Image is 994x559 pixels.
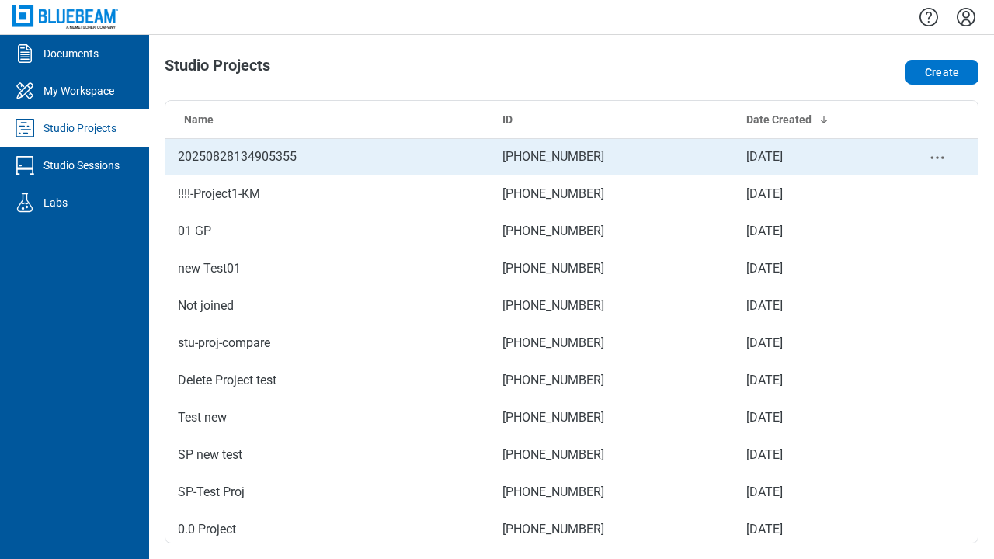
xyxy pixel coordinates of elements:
[12,116,37,141] svg: Studio Projects
[502,112,721,127] div: ID
[734,213,896,250] td: [DATE]
[490,362,734,399] td: [PHONE_NUMBER]
[905,60,978,85] button: Create
[165,250,490,287] td: new Test01
[734,436,896,474] td: [DATE]
[734,250,896,287] td: [DATE]
[490,325,734,362] td: [PHONE_NUMBER]
[490,138,734,175] td: [PHONE_NUMBER]
[184,112,478,127] div: Name
[490,213,734,250] td: [PHONE_NUMBER]
[43,158,120,173] div: Studio Sessions
[165,138,490,175] td: 20250828134905355
[165,399,490,436] td: Test new
[734,175,896,213] td: [DATE]
[746,112,884,127] div: Date Created
[165,511,490,548] td: 0.0 Project
[490,436,734,474] td: [PHONE_NUMBER]
[490,511,734,548] td: [PHONE_NUMBER]
[734,511,896,548] td: [DATE]
[165,287,490,325] td: Not joined
[734,399,896,436] td: [DATE]
[734,474,896,511] td: [DATE]
[12,41,37,66] svg: Documents
[734,287,896,325] td: [DATE]
[12,5,118,28] img: Bluebeam, Inc.
[490,399,734,436] td: [PHONE_NUMBER]
[165,436,490,474] td: SP new test
[12,153,37,178] svg: Studio Sessions
[12,190,37,215] svg: Labs
[165,175,490,213] td: !!!!-Project1-KM
[43,195,68,210] div: Labs
[490,175,734,213] td: [PHONE_NUMBER]
[165,325,490,362] td: stu-proj-compare
[734,362,896,399] td: [DATE]
[165,362,490,399] td: Delete Project test
[165,57,270,82] h1: Studio Projects
[734,325,896,362] td: [DATE]
[165,474,490,511] td: SP-Test Proj
[43,120,116,136] div: Studio Projects
[12,78,37,103] svg: My Workspace
[490,250,734,287] td: [PHONE_NUMBER]
[928,148,947,167] button: project-actions-menu
[490,287,734,325] td: [PHONE_NUMBER]
[734,138,896,175] td: [DATE]
[954,4,978,30] button: Settings
[490,474,734,511] td: [PHONE_NUMBER]
[43,83,114,99] div: My Workspace
[165,213,490,250] td: 01 GP
[43,46,99,61] div: Documents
